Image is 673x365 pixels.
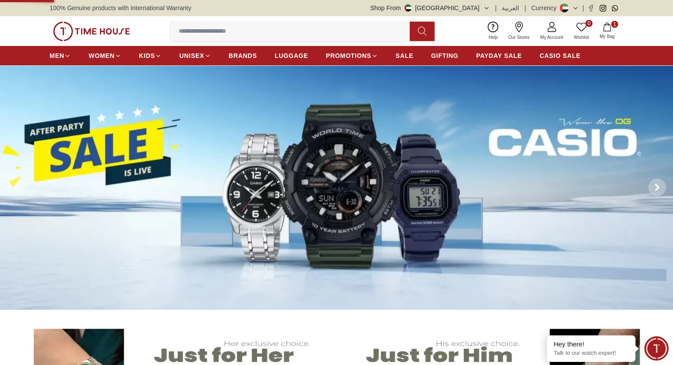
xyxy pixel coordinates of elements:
span: 0 [585,20,592,27]
span: SALE [396,51,413,60]
span: | [524,4,526,12]
span: 1 [611,21,618,28]
a: PROMOTIONS [326,48,378,64]
span: GIFTING [431,51,458,60]
div: Chat Widget [644,336,669,361]
a: CASIO SALE [539,48,581,64]
a: PAYDAY SALE [476,48,522,64]
span: | [495,4,497,12]
span: Wishlist [570,34,592,41]
span: 100% Genuine products with International Warranty [50,4,191,12]
span: PROMOTIONS [326,51,371,60]
a: GIFTING [431,48,458,64]
div: Hey there! [554,340,629,349]
a: BRANDS [229,48,257,64]
a: LUGGAGE [275,48,308,64]
span: | [582,4,584,12]
a: Facebook [588,5,594,11]
a: Whatsapp [611,5,618,11]
span: PAYDAY SALE [476,51,522,60]
span: WOMEN [88,51,115,60]
div: Currency [531,4,560,12]
a: MEN [50,48,71,64]
a: Our Stores [503,20,535,42]
span: My Account [537,34,567,41]
a: WOMEN [88,48,121,64]
span: Our Stores [505,34,533,41]
p: Talk to our watch expert! [554,350,629,357]
span: KIDS [139,51,155,60]
span: LUGGAGE [275,51,308,60]
a: UNISEX [179,48,211,64]
span: CASIO SALE [539,51,581,60]
img: United Arab Emirates [404,4,411,11]
span: Help [485,34,501,41]
a: 0Wishlist [569,20,594,42]
span: My Bag [596,33,618,40]
button: Shop From[GEOGRAPHIC_DATA] [370,4,490,12]
button: 1My Bag [594,21,620,42]
a: SALE [396,48,413,64]
img: ... [53,22,130,41]
span: BRANDS [229,51,257,60]
a: Help [483,20,503,42]
button: العربية [502,4,519,12]
span: MEN [50,51,64,60]
a: KIDS [139,48,162,64]
a: Instagram [600,5,606,11]
span: UNISEX [179,51,204,60]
